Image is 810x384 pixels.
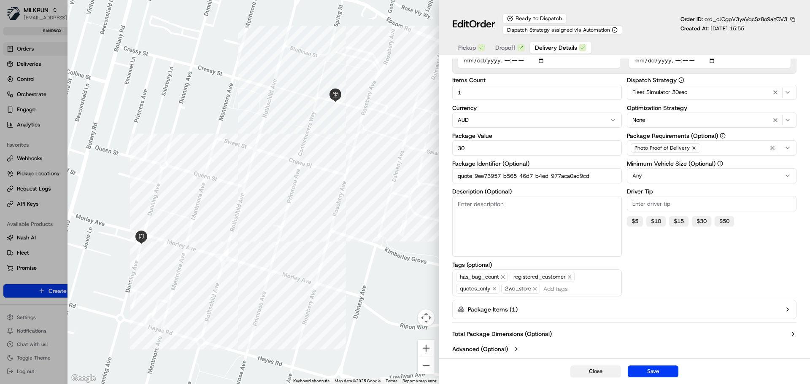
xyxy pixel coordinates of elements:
button: Package Requirements (Optional) [720,133,726,139]
input: Got a question? Start typing here... [22,54,152,63]
div: 💻 [71,189,78,196]
label: Package Items ( 1 ) [468,305,518,314]
label: Currency [452,105,622,111]
img: Asif Zaman Khan [8,123,22,136]
img: Nash [8,8,25,25]
span: Delivery Details [535,43,577,52]
div: We're available if you need us! [38,89,116,96]
span: [DATE] 15:55 [710,25,744,32]
span: has_bag_count [456,272,508,282]
span: Pickup [458,43,476,52]
button: Minimum Vehicle Size (Optional) [717,161,723,166]
span: ord_oJCgpV3yaVqcSz8o9aYQV3 [705,16,787,23]
button: Package Items (1) [452,300,796,319]
a: Open this area in Google Maps (opens a new window) [70,373,97,384]
label: Optimization Strategy [627,105,796,111]
input: Enter driver tip [627,196,796,211]
label: Driver Tip [627,188,796,194]
span: • [70,131,73,137]
label: Items Count [452,77,622,83]
button: See all [131,108,154,118]
h1: Edit [452,17,495,31]
span: Photo Proof of Delivery [634,145,690,151]
span: Knowledge Base [17,188,65,197]
input: Enter package value [452,140,622,156]
button: Keyboard shortcuts [293,378,329,384]
img: 1736555255976-a54dd68f-1ca7-489b-9aae-adbdc363a1c4 [8,81,24,96]
p: Welcome 👋 [8,34,154,47]
a: Report a map error [402,379,436,383]
label: Package Value [452,133,622,139]
label: Description (Optional) [452,188,622,194]
input: Enter items count [452,85,622,100]
button: $30 [692,216,711,226]
button: Total Package Dimensions (Optional) [452,330,796,338]
button: Close [570,365,621,377]
a: 📗Knowledge Base [5,185,68,200]
label: Tags (optional) [452,262,622,268]
button: Start new chat [143,83,154,93]
button: Zoom out [418,357,435,374]
img: 1736555255976-a54dd68f-1ca7-489b-9aae-adbdc363a1c4 [17,131,24,138]
button: None [627,113,796,128]
span: Fleet Simulator 30sec [632,89,687,96]
span: Dropoff [495,43,516,52]
button: Save [628,365,678,377]
span: • [70,153,73,160]
label: Dispatch Strategy [627,77,796,83]
span: [PERSON_NAME] [26,131,68,137]
span: Map data ©2025 Google [335,379,381,383]
div: Past conversations [8,110,57,116]
div: Ready to Dispatch [502,13,567,24]
span: registered_customer [510,272,575,282]
label: Package Identifier (Optional) [452,161,622,166]
img: Balvinder Singh Punie [8,145,22,159]
button: $50 [715,216,734,226]
button: Map camera controls [418,309,435,326]
span: 2wd_store [501,284,540,294]
div: Start new chat [38,81,138,89]
label: Advanced (Optional) [452,345,508,353]
button: Dispatch Strategy [678,77,684,83]
img: 2790269178180_0ac78f153ef27d6c0503_72.jpg [18,81,33,96]
button: $10 [646,216,666,226]
span: Dispatch Strategy assigned via Automation [507,27,610,33]
span: API Documentation [80,188,135,197]
span: Order [469,17,495,31]
span: quotes_only [456,284,499,294]
a: Powered byPylon [59,209,102,215]
input: Add tags [542,284,618,294]
button: Photo Proof of Delivery [627,140,796,156]
span: [DATE] [75,153,92,160]
button: $5 [627,216,643,226]
label: Package Requirements (Optional) [627,133,796,139]
span: [PERSON_NAME] [26,153,68,160]
span: Pylon [84,209,102,215]
button: Advanced (Optional) [452,345,796,353]
span: None [632,116,645,124]
button: $15 [669,216,688,226]
img: Google [70,373,97,384]
input: Enter package identifier [452,168,622,183]
a: Terms (opens in new tab) [386,379,397,383]
p: Created At: [680,25,744,32]
label: Total Package Dimensions (Optional) [452,330,552,338]
label: Minimum Vehicle Size (Optional) [627,161,796,166]
p: Order ID: [680,16,787,23]
span: [DATE] [75,131,92,137]
div: 📗 [8,189,15,196]
button: Zoom in [418,340,435,357]
button: Fleet Simulator 30sec [627,85,796,100]
button: Dispatch Strategy assigned via Automation [502,25,622,35]
a: 💻API Documentation [68,185,139,200]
